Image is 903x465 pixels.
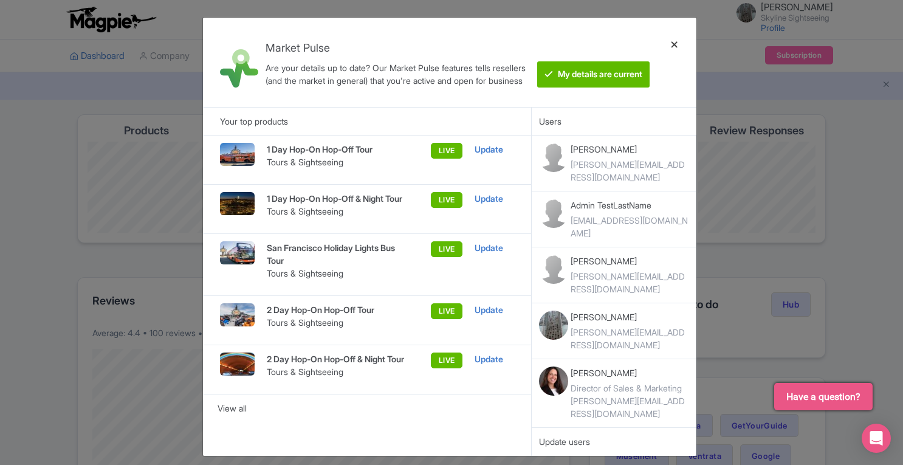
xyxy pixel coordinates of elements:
div: Update [475,143,514,156]
p: [PERSON_NAME] [571,367,688,379]
p: [PERSON_NAME] [571,255,688,267]
div: Update users [539,435,688,449]
img: ic7cttpax2yjvbf7civn.jpg [220,353,255,376]
div: Users [532,107,696,135]
div: [PERSON_NAME][EMAIL_ADDRESS][DOMAIN_NAME] [571,326,688,351]
div: Are your details up to date? Our Market Pulse features tells resellers (and the market in general... [266,61,526,87]
img: contact-b11cc6e953956a0c50a2f97983291f06.png [539,199,568,228]
p: Tours & Sightseeing [267,205,411,218]
img: Skyline-11_ef2mez.jpg [220,241,255,264]
p: [PERSON_NAME] [571,143,688,156]
div: Director of Sales & Marketing [571,382,688,394]
div: Update [475,353,514,366]
img: e9ppo9utwguhkh3wnkd8.jpg [220,143,255,166]
p: [PERSON_NAME] [571,311,688,323]
h4: Market Pulse [266,42,526,54]
img: contact-b11cc6e953956a0c50a2f97983291f06.png [539,255,568,284]
p: 1 Day Hop-On Hop-Off & Night Tour [267,192,411,205]
div: [EMAIL_ADDRESS][DOMAIN_NAME] [571,214,688,239]
div: [PERSON_NAME][EMAIL_ADDRESS][DOMAIN_NAME] [571,158,688,184]
p: San Francisco Holiday Lights Bus Tour [267,241,411,267]
img: contact-b11cc6e953956a0c50a2f97983291f06.png [539,143,568,172]
div: Open Intercom Messenger [862,424,891,453]
p: 2 Day Hop-On Hop-Off & Night Tour [267,353,411,365]
img: tccjb1ca1sflzu1uej72.jpg [220,303,255,326]
span: Have a question? [786,390,860,404]
img: qmf6uxto09rpfcydbq9d.jpg [539,311,568,340]
p: Tours & Sightseeing [267,156,411,168]
img: market_pulse-1-0a5220b3d29e4a0de46fb7534bebe030.svg [220,49,258,88]
div: Update [475,192,514,205]
p: Tours & Sightseeing [267,365,411,378]
btn: My details are current [537,61,650,88]
button: Have a question? [774,383,873,410]
div: [PERSON_NAME][EMAIL_ADDRESS][DOMAIN_NAME] [571,270,688,295]
div: View all [218,402,517,415]
p: 1 Day Hop-On Hop-Off Tour [267,143,411,156]
p: Tours & Sightseeing [267,316,411,329]
div: Update [475,303,514,317]
div: Your top products [203,107,531,135]
img: wte94njdft4j1ngcv0a7.jpg [220,192,255,215]
p: Tours & Sightseeing [267,267,411,280]
div: [PERSON_NAME][EMAIL_ADDRESS][DOMAIN_NAME] [571,394,688,420]
p: 2 Day Hop-On Hop-Off Tour [267,303,411,316]
div: Update [475,241,514,255]
img: bhnzfmodg9senzhwla23.jpg [539,367,568,396]
p: Admin TestLastName [571,199,688,212]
